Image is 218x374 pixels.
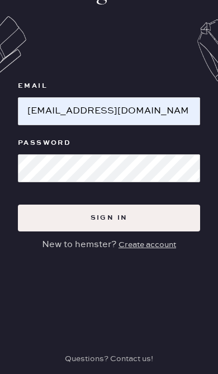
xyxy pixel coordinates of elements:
label: Email [18,79,200,93]
input: e.g. john@doe.com [18,97,200,125]
a: Questions? Contact us! [65,353,153,365]
button: Sign in [18,205,200,231]
a: Create account [116,239,176,251]
label: Password [18,136,200,150]
div: New to hemster? [42,238,116,252]
div: Create account [119,239,176,251]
